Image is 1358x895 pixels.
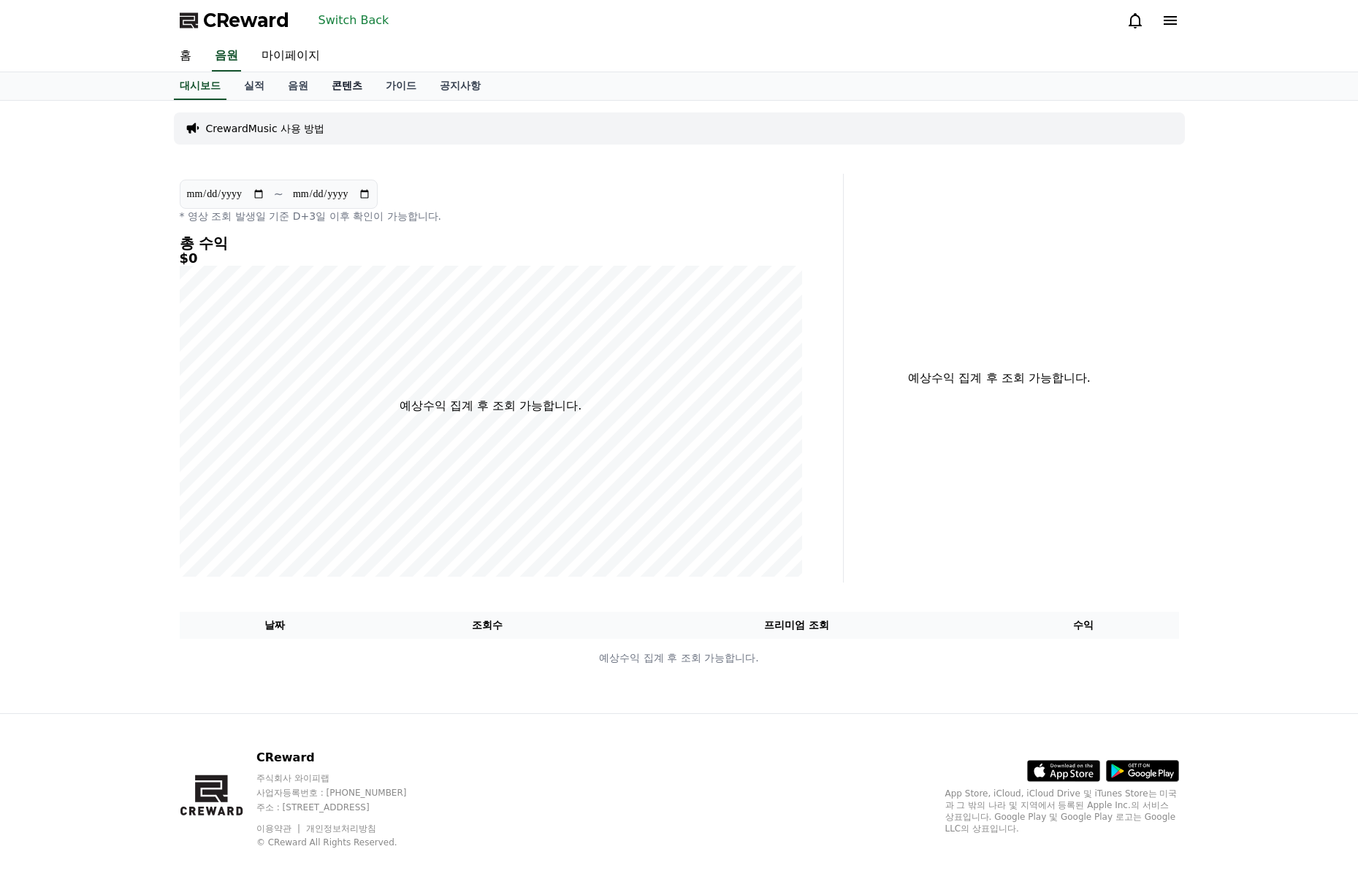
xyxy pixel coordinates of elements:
button: Switch Back [313,9,395,32]
p: 사업자등록번호 : [PHONE_NUMBER] [256,787,435,799]
p: CReward [256,749,435,767]
th: 날짜 [180,612,370,639]
th: 프리미엄 조회 [605,612,988,639]
p: 예상수익 집계 후 조회 가능합니다. [180,650,1178,666]
a: 실적 [232,72,276,100]
a: 음원 [212,41,241,72]
th: 조회수 [370,612,604,639]
p: 예상수익 집계 후 조회 가능합니다. [855,369,1144,387]
a: CReward [180,9,289,32]
p: 예상수익 집계 후 조회 가능합니다. [400,397,581,415]
a: CrewardMusic 사용 방법 [206,121,325,136]
a: 콘텐츠 [320,72,374,100]
span: CReward [203,9,289,32]
h5: $0 [180,251,802,266]
a: 마이페이지 [250,41,332,72]
a: 홈 [168,41,203,72]
h4: 총 수익 [180,235,802,251]
p: ~ [274,185,283,203]
p: 주소 : [STREET_ADDRESS] [256,802,435,813]
a: 이용약관 [256,823,302,834]
p: App Store, iCloud, iCloud Drive 및 iTunes Store는 미국과 그 밖의 나라 및 지역에서 등록된 Apple Inc.의 서비스 상표입니다. Goo... [945,788,1179,834]
p: * 영상 조회 발생일 기준 D+3일 이후 확인이 가능합니다. [180,209,802,223]
a: 개인정보처리방침 [306,823,376,834]
p: © CReward All Rights Reserved. [256,837,435,848]
a: 음원 [276,72,320,100]
a: 공지사항 [428,72,492,100]
a: 가이드 [374,72,428,100]
a: 대시보드 [174,72,226,100]
th: 수익 [988,612,1179,639]
p: 주식회사 와이피랩 [256,772,435,784]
